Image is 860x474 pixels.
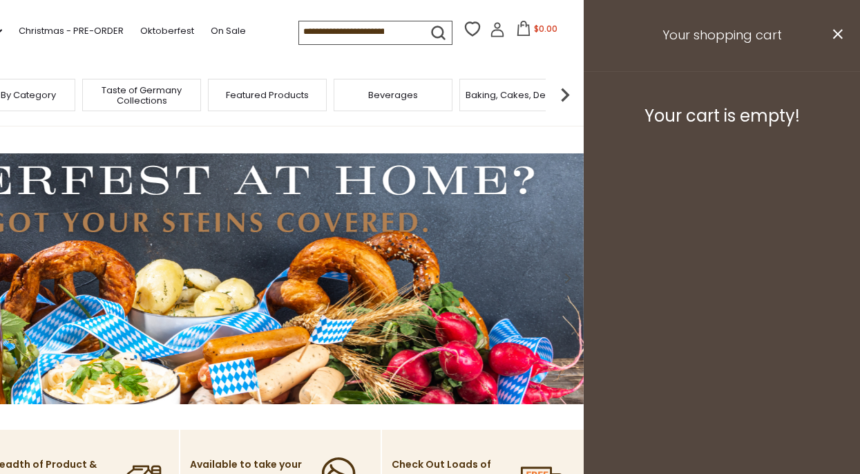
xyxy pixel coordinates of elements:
[86,85,197,106] a: Taste of Germany Collections
[19,23,124,39] a: Christmas - PRE-ORDER
[211,23,246,39] a: On Sale
[226,90,309,100] a: Featured Products
[551,81,579,108] img: next arrow
[466,90,573,100] a: Baking, Cakes, Desserts
[601,106,843,126] h3: Your cart is empty!
[534,23,557,35] span: $0.00
[508,21,566,41] button: $0.00
[368,90,418,100] a: Beverages
[140,23,194,39] a: Oktoberfest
